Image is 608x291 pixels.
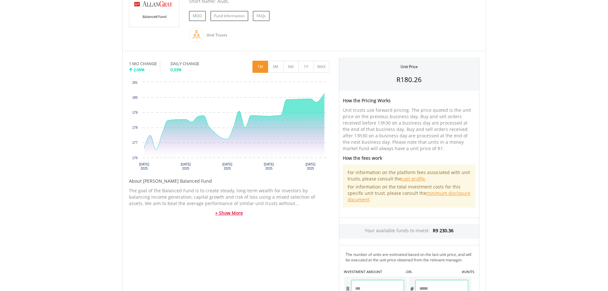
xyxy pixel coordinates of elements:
[132,156,138,160] text: 176
[129,210,329,216] a: + Show More
[314,61,329,73] button: MAX
[203,27,227,43] div: Unit Trusts
[129,61,157,67] div: 1 MO CHANGE
[402,176,425,182] a: cost profile
[343,107,476,152] p: Unit trusts use forward pricing. The price quoted is the unit price on the previous business day....
[181,163,191,170] text: [DATE] 2025
[344,269,382,274] label: INVESTMENT AMOUNT
[210,11,248,21] a: Fund Information
[253,11,270,21] a: FAQs
[132,141,138,144] text: 177
[305,163,315,170] text: [DATE] 2025
[298,61,314,73] button: 1Y
[348,169,471,182] p: For information on the platform fees associated with unit trusts, please consult the .
[343,155,382,161] span: How the fees work
[139,163,149,170] text: [DATE] 2025
[132,126,138,129] text: 178
[346,252,477,263] div: The number of units are estimated based on the last unit price, and will be executed at the unit ...
[252,61,268,73] button: 1M
[170,67,182,73] span: 0.33%
[132,111,138,114] text: 179
[268,61,283,73] button: 3M
[348,190,470,203] a: minimum disclosure document
[189,11,206,21] a: MDD
[132,81,138,84] text: 181
[348,184,471,203] p: For information on the total investment costs for this specific unit trust, please consult the .
[401,64,418,69] div: Unit Price
[129,79,329,175] div: Chart. Highcharts interactive chart.
[433,227,454,234] span: R9 230.36
[396,75,422,84] span: R180.26
[283,61,299,73] button: 6M
[264,163,274,170] text: [DATE] 2025
[405,269,413,274] label: -OR-
[339,224,479,239] div: Your available funds to invest:
[133,67,145,73] span: 2.06%
[170,61,221,67] div: DAILY CHANGE
[129,79,329,175] svg: Interactive chart
[462,269,474,274] label: #UNITS
[132,96,138,99] text: 180
[343,97,391,103] span: How the Pricing Works
[129,188,329,207] p: The goal of the Balanced Fund is to create steady, long-term wealth for investors by balancing in...
[129,178,329,184] h5: About [PERSON_NAME] Balanced Fund
[222,163,232,170] text: [DATE] 2025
